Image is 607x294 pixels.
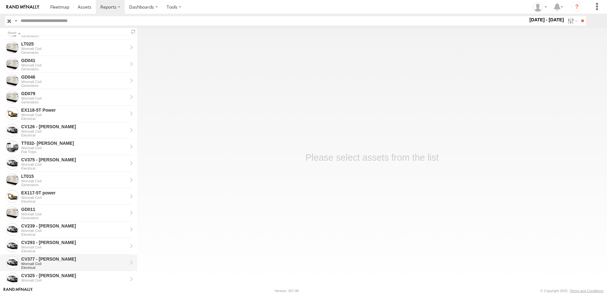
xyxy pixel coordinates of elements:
div: GD041 - View Asset History [21,58,127,63]
div: Generators [21,216,127,220]
label: [DATE] - [DATE] [528,16,565,23]
div: Generators [21,34,127,38]
div: Wormall Civil [21,163,127,166]
div: Wormall Civil [21,113,127,117]
div: GD011 - View Asset History [21,206,127,212]
img: rand-logo.svg [6,5,39,9]
div: Flat Trays [21,150,127,154]
div: CV325 - HAYDYN INNESS - View Asset History [21,273,127,278]
div: Generators [21,183,127,187]
div: LT015 - View Asset History [21,173,127,179]
div: Wormall Civil [21,129,127,133]
div: Wormall Civil [21,63,127,67]
div: Wormall Civil [21,47,127,51]
div: Electrical [21,166,127,170]
div: GD079 - View Asset History [21,91,127,96]
div: Wormall Civil [21,229,127,233]
div: LT025 - View Asset History [21,41,127,47]
div: Wormall Civil [21,278,127,282]
div: Electrical [21,117,127,121]
div: Wormall Civil [21,96,127,100]
div: CV377 - Joel Mcsherry - View Asset History [21,256,127,262]
div: Wormall Civil [21,146,127,150]
div: GD046 - View Asset History [21,74,127,80]
div: EX117-5T power - View Asset History [21,190,127,196]
i: ? [572,2,582,12]
div: CV375 - Steve Taylor - View Asset History [21,157,127,163]
a: Terms and Conditions [570,289,604,293]
div: Click to Sort [8,31,127,35]
div: Electrical [21,133,127,137]
div: Wormall Civil [21,212,127,216]
div: Electrical [21,199,127,203]
label: Search Query [13,16,18,25]
div: Wormall Civil [21,245,127,249]
div: EX118-5T Power - View Asset History [21,107,127,113]
div: Wormall Civil [21,80,127,84]
div: Generators [21,100,127,104]
a: Visit our Website [3,288,33,294]
div: Electrical [21,266,127,269]
div: Generators [21,67,127,71]
div: CV293 - Ben Cruickshank - View Asset History [21,240,127,245]
div: CV239 - Camryn Watkins - View Asset History [21,223,127,229]
div: TT032- Chris Mallison - View Asset History [21,140,127,146]
div: Generators [21,84,127,87]
div: Sean Cosgriff [531,2,549,12]
label: Search Filter Options [565,16,579,25]
div: CV126 - Riley Ciccone - View Asset History [21,124,127,129]
span: Refresh [130,29,137,35]
div: Electrical [21,249,127,253]
div: Wormall Civil [21,196,127,199]
div: © Copyright 2025 - [540,289,604,293]
div: Version: 307.00 [275,289,299,293]
div: Generators [21,51,127,54]
div: Electrical [21,233,127,236]
div: Wormall Civil [21,262,127,266]
div: Wormall Civil [21,179,127,183]
div: Electrical [21,282,127,286]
